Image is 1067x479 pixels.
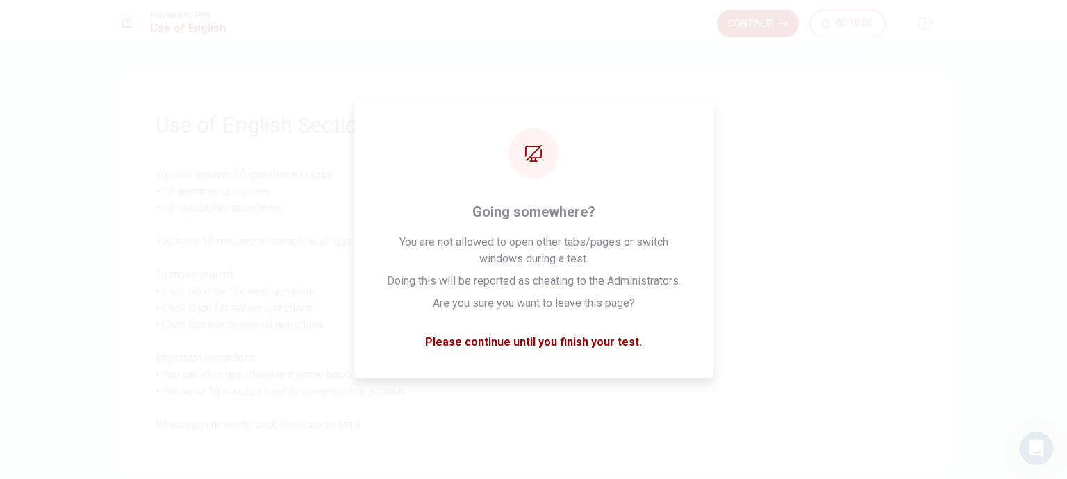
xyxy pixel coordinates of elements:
button: 00:10:00 [810,10,885,37]
span: Use of English Section Directions [156,111,911,139]
span: Placement Test [150,10,226,20]
button: Continue [717,10,799,37]
div: Open Intercom Messenger [1020,432,1053,465]
span: 00:10:00 [836,18,873,29]
h1: Use of English [150,20,226,37]
span: You will answer 30 questions in total: • 15 grammar questions • 15 vocabulary questions You have ... [156,167,911,433]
